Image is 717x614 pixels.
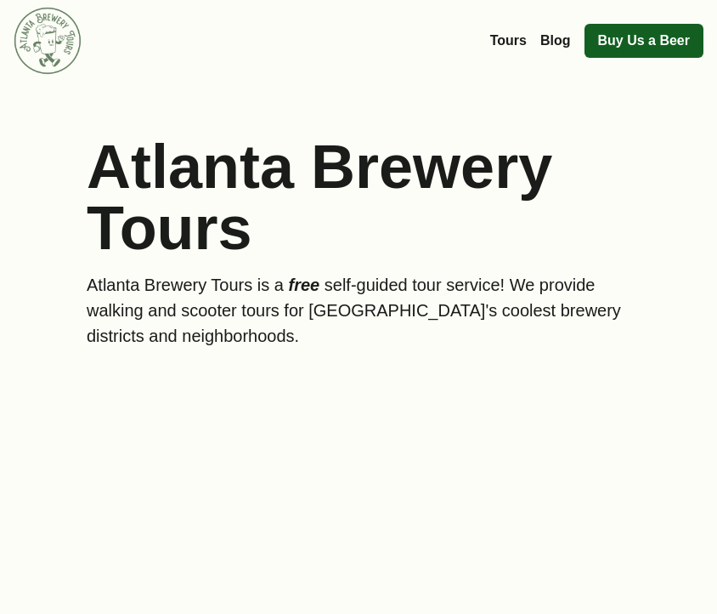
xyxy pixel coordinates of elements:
a: Tours [490,31,527,51]
h1: Atlanta Brewery Tours [87,136,630,259]
a: Blog [540,31,571,51]
a: Buy Us a Beer [584,24,704,58]
b: free [289,276,320,294]
img: Atlanta Brewery Tours Logo [14,7,82,75]
p: Atlanta Brewery Tours is a self-guided tour service! We provide walking and scooter tours for [GE... [87,259,630,349]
